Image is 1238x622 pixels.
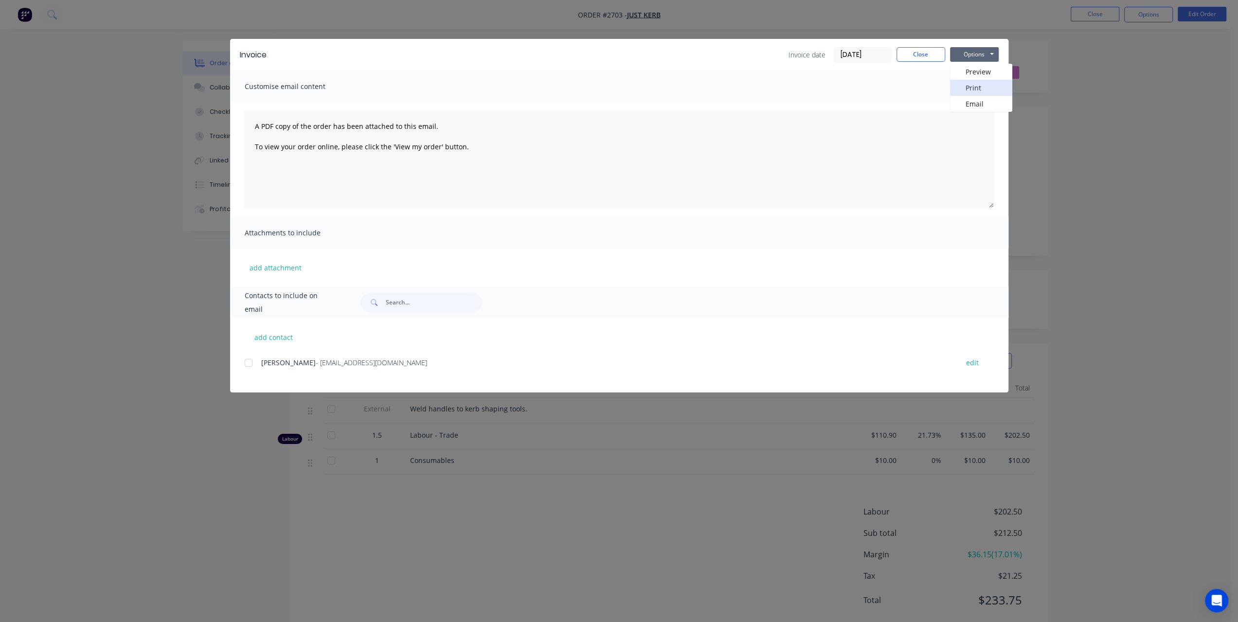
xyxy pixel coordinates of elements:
[245,80,352,93] span: Customise email content
[1205,589,1228,612] div: Open Intercom Messenger
[950,64,1012,80] button: Preview
[950,96,1012,112] button: Email
[897,47,945,62] button: Close
[386,293,482,312] input: Search...
[245,260,306,275] button: add attachment
[245,111,994,208] textarea: A PDF copy of the order has been attached to this email. To view your order online, please click ...
[960,356,985,369] button: edit
[240,49,267,61] div: Invoice
[245,289,337,316] span: Contacts to include on email
[789,50,825,60] span: Invoice date
[245,226,352,240] span: Attachments to include
[245,330,303,344] button: add contact
[316,358,427,367] span: - [EMAIL_ADDRESS][DOMAIN_NAME]
[261,358,316,367] span: [PERSON_NAME]
[950,47,999,62] button: Options
[950,80,1012,96] button: Print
